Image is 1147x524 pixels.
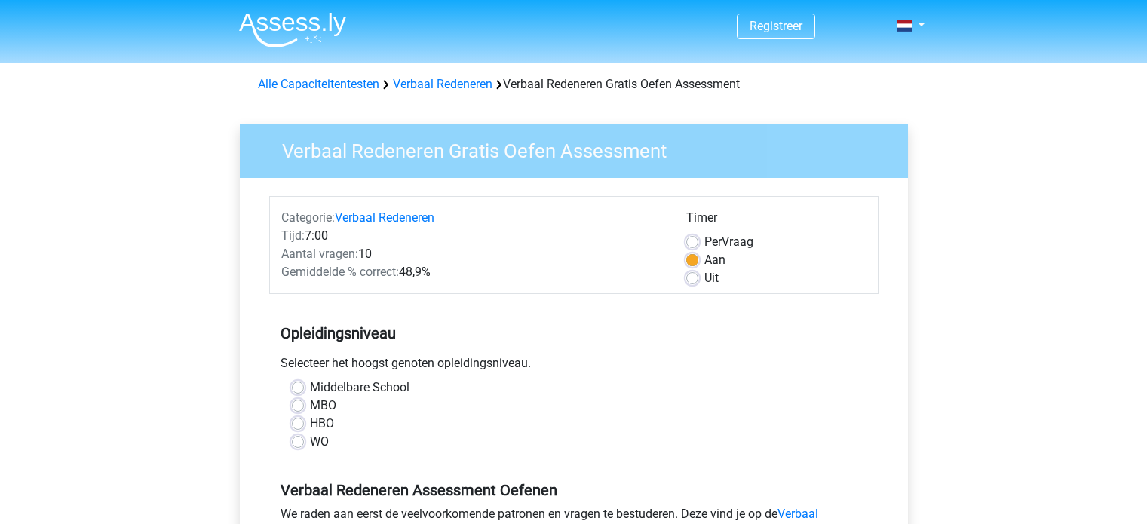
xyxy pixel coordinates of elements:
div: 7:00 [270,227,675,245]
span: Per [704,234,722,249]
div: 10 [270,245,675,263]
label: Aan [704,251,725,269]
img: Assessly [239,12,346,47]
a: Alle Capaciteitentesten [258,77,379,91]
a: Verbaal Redeneren [335,210,434,225]
span: Gemiddelde % correct: [281,265,399,279]
h3: Verbaal Redeneren Gratis Oefen Assessment [264,133,897,163]
a: Registreer [750,19,802,33]
label: HBO [310,415,334,433]
div: Timer [686,209,866,233]
span: Tijd: [281,228,305,243]
div: Selecteer het hoogst genoten opleidingsniveau. [269,354,879,378]
label: WO [310,433,329,451]
a: Verbaal Redeneren [393,77,492,91]
div: 48,9% [270,263,675,281]
label: Middelbare School [310,378,409,397]
h5: Opleidingsniveau [281,318,867,348]
span: Aantal vragen: [281,247,358,261]
span: Categorie: [281,210,335,225]
h5: Verbaal Redeneren Assessment Oefenen [281,481,867,499]
label: Vraag [704,233,753,251]
label: MBO [310,397,336,415]
div: Verbaal Redeneren Gratis Oefen Assessment [252,75,896,93]
label: Uit [704,269,719,287]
